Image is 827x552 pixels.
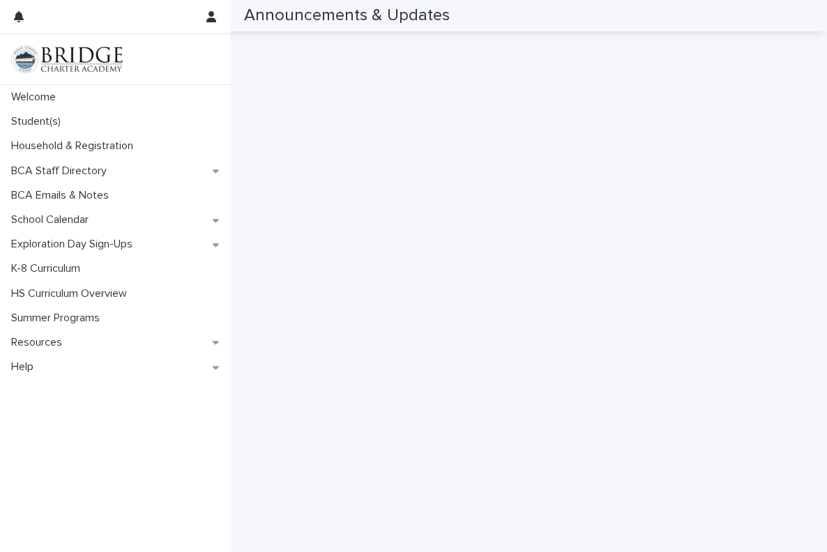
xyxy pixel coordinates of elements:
[6,336,73,349] p: Resources
[6,238,144,251] p: Exploration Day Sign-Ups
[6,164,118,178] p: BCA Staff Directory
[244,6,450,26] h2: Announcements & Updates
[6,213,100,227] p: School Calendar
[6,360,45,374] p: Help
[11,45,123,73] img: V1C1m3IdTEidaUdm9Hs0
[6,139,144,153] p: Household & Registration
[6,262,91,275] p: K-8 Curriculum
[6,91,67,104] p: Welcome
[6,189,120,202] p: BCA Emails & Notes
[6,312,111,325] p: Summer Programs
[6,115,72,128] p: Student(s)
[6,287,138,300] p: HS Curriculum Overview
